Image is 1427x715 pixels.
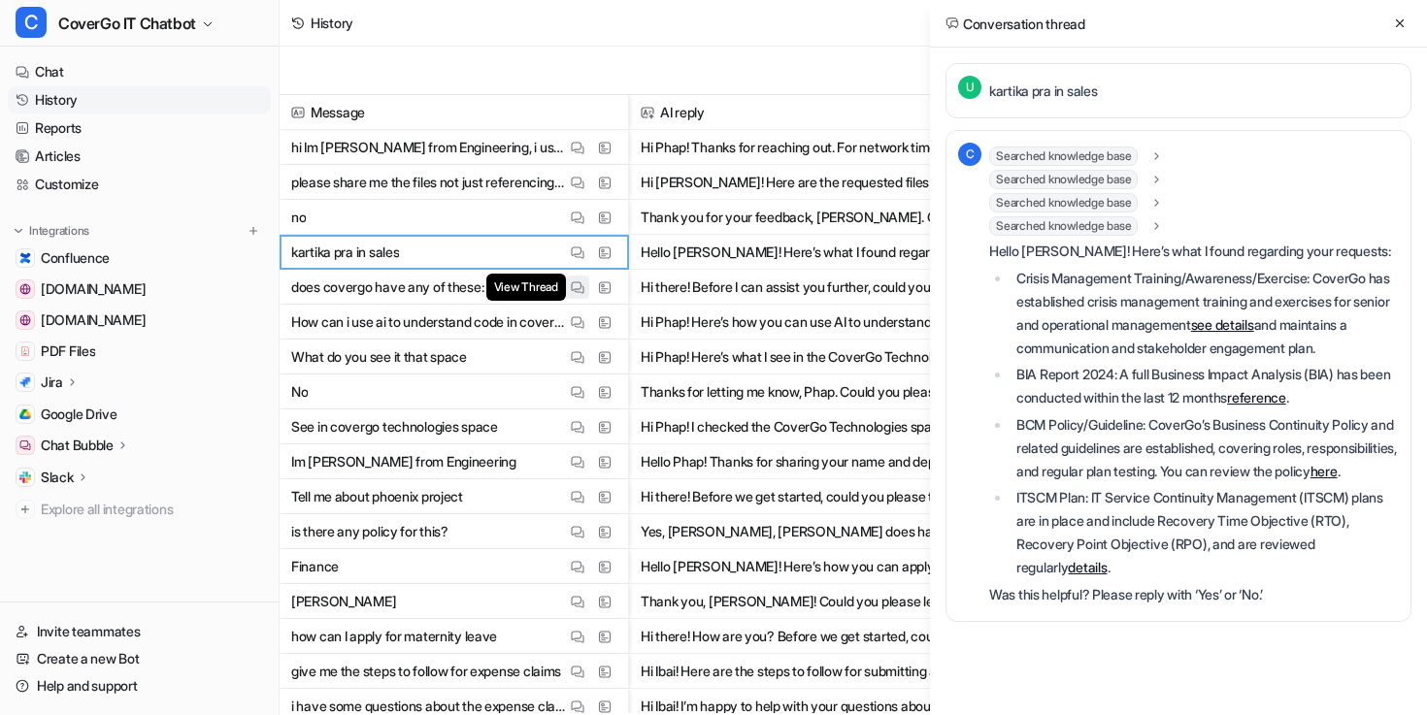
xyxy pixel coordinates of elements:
p: What do you see it that space [291,340,467,374]
button: Hi Phap! Here’s what I see in the CoverGo Technologies space: - There’s no mention of a "Phoenix ... [641,340,1019,374]
div: History [311,13,353,33]
span: Confluence [41,248,110,268]
a: reference [1227,389,1285,406]
span: PDF Files [41,341,95,361]
img: Google Drive [19,408,31,420]
a: details [1068,559,1107,575]
p: Crisis Management Training/Awareness/Exercise: CoverGo has established crisis management training... [1016,267,1399,360]
button: Hi there! Before we get started, could you please tell me your name (First Name + Last Name) and ... [641,479,1019,514]
button: Thank you, [PERSON_NAME]! Could you please let me know which department you are in? This will hel... [641,584,1019,619]
a: History [8,86,271,114]
a: support.atlassian.com[DOMAIN_NAME] [8,307,271,334]
button: Hi there! How are you? Before we get started, could you please tell me your name (First Name + La... [641,619,1019,654]
img: PDF Files [19,345,31,357]
a: Explore all integrations [8,496,271,523]
img: community.atlassian.com [19,283,31,295]
p: ITSCM Plan: IT Service Continuity Management (ITSCM) plans are in place and include Recovery Time... [1016,486,1399,579]
span: U [958,76,981,99]
p: Chat Bubble [41,436,114,455]
span: [DOMAIN_NAME] [41,279,146,299]
button: Hi there! Before I can assist you further, could you please provide your full name (First Name + ... [641,270,1019,305]
button: Hello Phap! Thanks for sharing your name and department. Based on internal documentation, there i... [641,444,1019,479]
button: Thank you for your feedback, [PERSON_NAME]. Could you please clarify what additional information ... [641,200,1019,235]
button: Hi [PERSON_NAME]! Here are the requested files and documents for your review: 1. **Crisis Managem... [641,165,1019,200]
img: expand menu [12,224,25,238]
a: community.atlassian.com[DOMAIN_NAME] [8,276,271,303]
p: no [291,200,306,235]
button: Hi Phap! I checked the CoverGo Technologies space, but I couldn't find any documentation or artic... [641,409,1019,444]
span: Searched knowledge base [989,216,1138,236]
p: Finance [291,549,339,584]
p: Tell me about phoenix project [291,479,463,514]
img: Jira [19,376,31,388]
p: Jira [41,373,63,392]
button: Yes, [PERSON_NAME], [PERSON_NAME] does have a policy for maternity leave. - You should notify you... [641,514,1019,549]
button: Hi Phap! Thanks for reaching out. For network timeout or plugin installation issues in IntelliJ, ... [641,130,1019,165]
p: BIA Report 2024: A full Business Impact Analysis (BIA) has been conducted within the last 12 mont... [1016,363,1399,409]
a: Invite teammates [8,618,271,645]
a: here [1311,463,1338,479]
p: [PERSON_NAME] [291,584,396,619]
p: Hello [PERSON_NAME]! Here’s what I found regarding your requests: [989,240,1399,263]
p: Im [PERSON_NAME] from Engineering [291,444,516,479]
p: how can I apply for maternity leave [291,619,497,654]
img: menu_add.svg [247,224,260,238]
h2: Conversation thread [946,14,1085,34]
p: please share me the files not just referencing the answers [291,165,566,200]
p: kartika pra in sales [989,80,1097,103]
a: ConfluenceConfluence [8,244,271,272]
button: Hi Ibai! Here are the steps to follow for submitting an expense claim at CoverGo: **Expense Claim... [641,654,1019,689]
a: Reports [8,114,271,142]
p: BCM Policy/Guideline: CoverGo’s Business Continuity Policy and related guidelines are established... [1016,413,1399,483]
span: Searched knowledge base [989,193,1138,212]
span: Explore all integrations [41,494,263,525]
span: CoverGo IT Chatbot [58,10,196,37]
span: Message [287,95,620,130]
span: Searched knowledge base [989,146,1138,166]
button: Hello [PERSON_NAME]! Here’s what I found regarding your requests: - Crisis Management Training/Aw... [641,235,1019,270]
button: Thanks for letting me know, Phap. Could you please clarify what you’re looking for regarding the ... [641,374,1019,409]
a: see details [1191,316,1254,333]
p: Slack [41,468,74,487]
p: does covergo have any of these: • `Crisis Management Training/Awareness/Exercise` • `BIA Report 2... [291,270,566,305]
button: Hi Phap! Here’s how you can use AI to understand code at CoverGo: **Available AI Tools:** - Cover... [641,305,1019,340]
p: hi Im [PERSON_NAME] from Engineering, i use intellij but cannot install ai assistant plugin, it s... [291,130,566,165]
a: Help and support [8,672,271,699]
p: kartika pra in sales [291,235,399,270]
span: [DOMAIN_NAME] [41,310,146,330]
p: is there any policy for this? [291,514,448,549]
a: Chat [8,58,271,85]
p: Was this helpful? Please reply with ‘Yes’ or ‘No.’ [989,583,1399,606]
a: Articles [8,143,271,170]
a: Customize [8,171,271,198]
button: Hello [PERSON_NAME]! Here’s how you can apply for maternity leave at [GEOGRAPHIC_DATA]: - Notify ... [641,549,1019,584]
img: Slack [19,471,31,483]
p: No [291,374,308,409]
p: How can i use ai to understand code in covergo [291,305,566,340]
button: View Thread [566,276,589,299]
span: AI reply [637,95,1023,130]
button: Integrations [8,221,95,241]
p: Integrations [29,223,89,239]
p: See in covergo technologies space [291,409,498,444]
span: Google Drive [41,405,117,424]
span: C [16,7,47,38]
img: support.atlassian.com [19,314,31,326]
a: PDF FilesPDF Files [8,338,271,365]
span: Searched knowledge base [989,170,1138,189]
p: give me the steps to follow for expense claims [291,654,561,689]
img: explore all integrations [16,500,35,519]
a: Google DriveGoogle Drive [8,401,271,428]
span: View Thread [486,274,566,301]
img: Chat Bubble [19,439,31,451]
a: Create a new Bot [8,645,271,672]
img: Confluence [19,252,31,264]
span: C [958,143,981,166]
